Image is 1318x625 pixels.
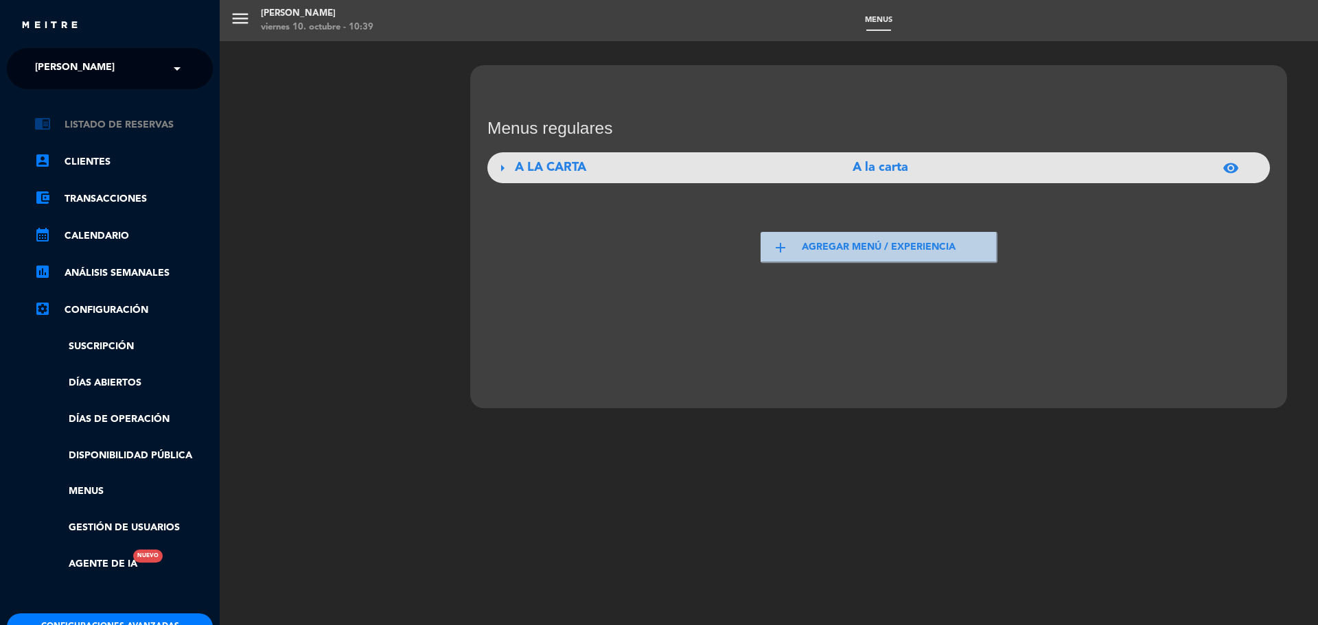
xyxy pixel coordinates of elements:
span: [PERSON_NAME] [35,54,115,83]
img: MEITRE [21,21,79,31]
a: calendar_monthCalendario [34,228,213,244]
i: assessment [34,263,51,280]
i: settings_applications [34,300,51,317]
a: Gestión de usuarios [34,520,213,536]
i: calendar_month [34,226,51,243]
a: Suscripción [34,339,213,355]
i: account_balance_wallet [34,189,51,206]
a: Configuración [34,302,213,318]
i: chrome_reader_mode [34,115,51,132]
a: chrome_reader_modeListado de Reservas [34,117,213,133]
div: Nuevo [133,550,163,563]
a: assessmentANÁLISIS SEMANALES [34,265,213,281]
a: account_balance_walletTransacciones [34,191,213,207]
a: Menus [34,484,213,499]
a: account_boxClientes [34,154,213,170]
a: Agente de IANuevo [34,556,137,572]
a: Días abiertos [34,375,213,391]
a: Días de Operación [34,412,213,427]
a: Disponibilidad pública [34,448,213,464]
i: account_box [34,152,51,169]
